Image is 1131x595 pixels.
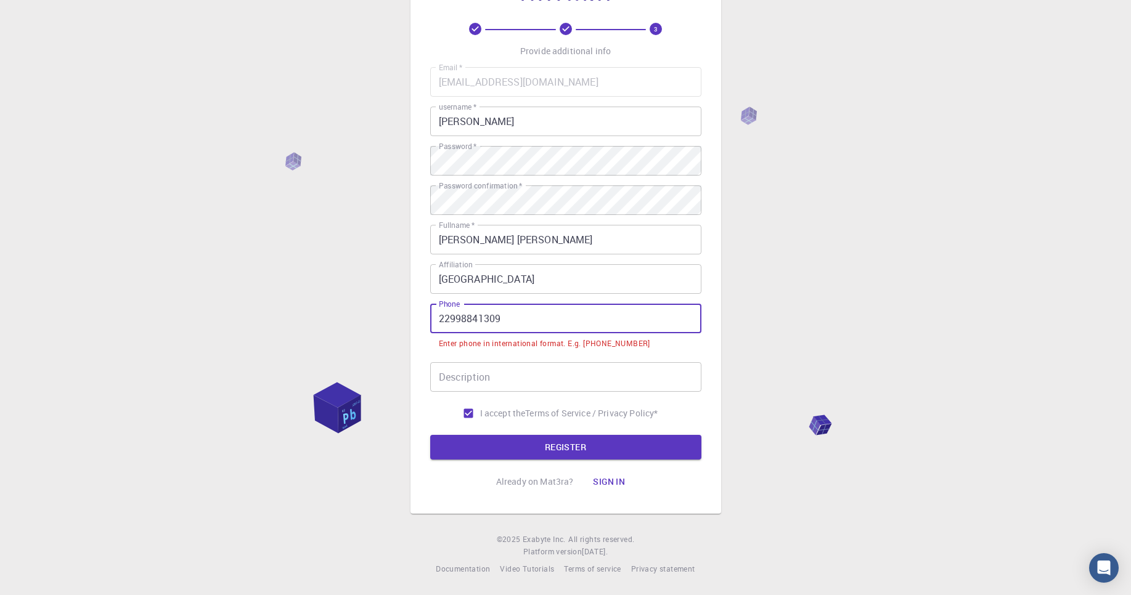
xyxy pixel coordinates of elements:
[564,564,621,573] span: Terms of service
[439,62,462,73] label: Email
[523,546,582,558] span: Platform version
[430,435,701,459] button: REGISTER
[439,259,472,270] label: Affiliation
[583,469,635,494] button: Sign in
[631,564,695,573] span: Privacy statement
[582,546,608,556] span: [DATE] .
[480,407,526,419] span: I accept the
[439,338,650,350] div: Enter phone in international format. E.g. [PHONE_NUMBER]
[439,180,522,191] label: Password confirmation
[568,533,634,546] span: All rights reserved.
[631,563,695,575] a: Privacy statement
[439,299,460,309] label: Phone
[654,25,658,33] text: 3
[582,546,608,558] a: [DATE].
[520,45,611,57] p: Provide additional info
[496,476,574,488] p: Already on Mat3ra?
[523,533,566,546] a: Exabyte Inc.
[525,407,658,419] a: Terms of Service / Privacy Policy*
[500,564,554,573] span: Video Tutorials
[564,563,621,575] a: Terms of service
[497,533,523,546] span: © 2025
[500,563,554,575] a: Video Tutorials
[439,220,475,230] label: Fullname
[439,102,476,112] label: username
[523,534,566,544] span: Exabyte Inc.
[436,564,490,573] span: Documentation
[1089,553,1119,583] div: Open Intercom Messenger
[439,141,476,152] label: Password
[436,563,490,575] a: Documentation
[525,407,658,419] p: Terms of Service / Privacy Policy *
